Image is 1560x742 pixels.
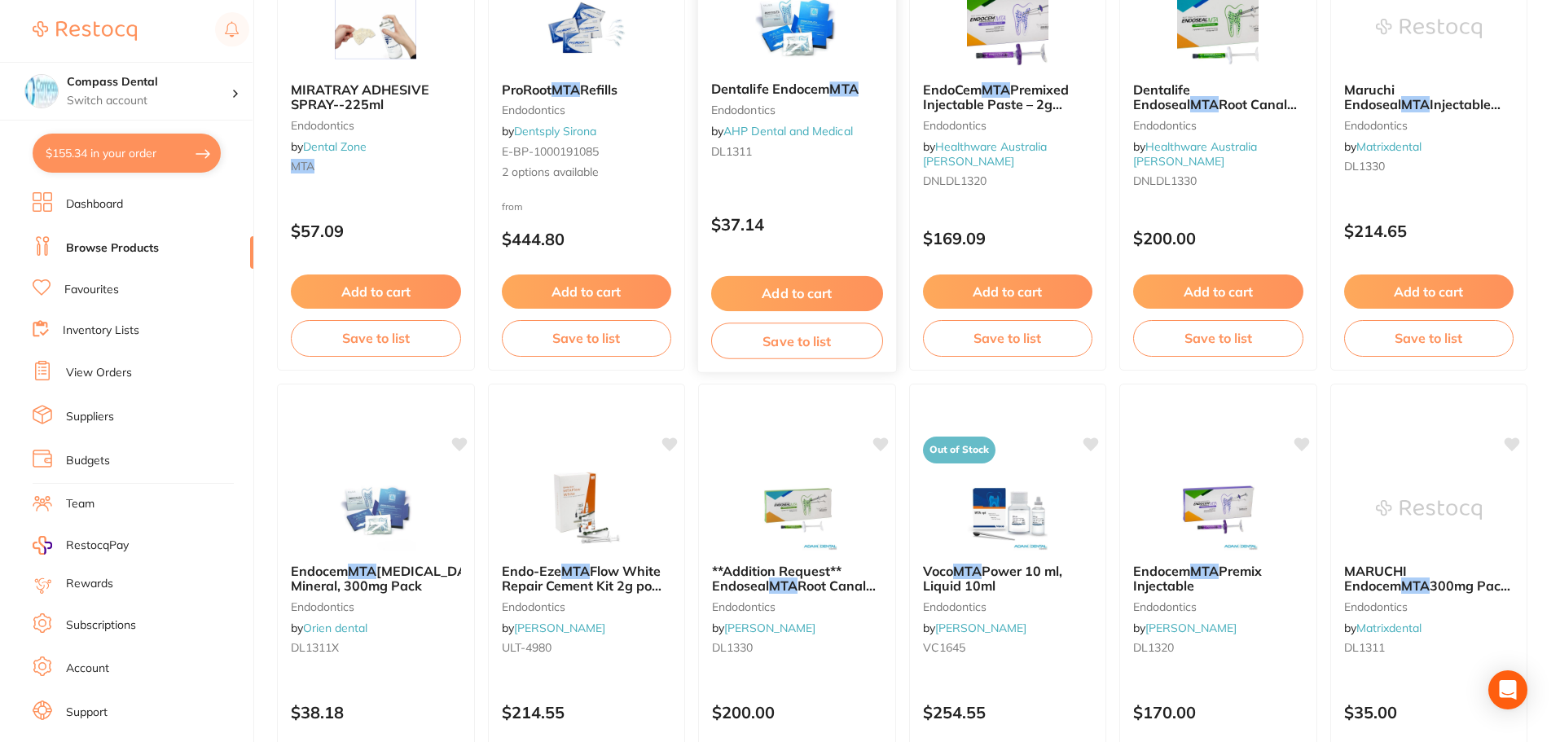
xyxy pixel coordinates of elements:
span: DNLDL1330 [1133,173,1197,188]
a: Restocq Logo [33,12,137,50]
span: by [291,139,367,154]
small: Endodontics [291,119,461,132]
a: AHP Dental and Medical [723,124,853,138]
em: MTA [982,81,1010,98]
a: [PERSON_NAME] [1145,621,1237,635]
span: by [502,621,605,635]
small: endodontics [923,600,1093,613]
span: Premix Injectable [1133,563,1262,594]
em: MTA [953,563,982,579]
a: Budgets [66,453,110,469]
span: Endocem [291,563,348,579]
b: MARUCHI Endocem MTA 300mg Pack - While Stocks Last [1344,564,1514,594]
em: MTA [348,563,376,579]
p: Switch account [67,93,231,109]
b: Maruchi Endoseal MTA Injectable Paste 3g syringe [1344,82,1514,112]
b: Endo-Eze MTA Flow White Repair Cement Kit 2g pow 2ml gel [502,564,672,594]
span: by [502,124,596,138]
p: $57.09 [291,222,461,240]
small: endodontics [712,600,882,613]
span: ProRoot [502,81,551,98]
b: Voco MTA Power 10 ml, Liquid 10ml [923,564,1093,594]
small: endodontics [1133,600,1303,613]
span: by [291,621,367,635]
img: RestocqPay [33,536,52,555]
span: by [711,124,853,138]
button: $155.34 in your order [33,134,221,173]
img: **Addition Request** Endoseal MTA Root Canal Fill Mineral Trioxide Aggregate [744,469,850,551]
img: Compass Dental [25,75,58,108]
b: MIRATRAY ADHESIVE SPRAY--225ml [291,82,461,112]
img: Restocq Logo [33,21,137,41]
button: Add to cart [923,274,1093,309]
span: Injectable Paste 3g syringe [1344,96,1501,127]
span: Voco [923,563,953,579]
b: Dentalife Endocem MTA [711,81,883,97]
small: endodontics [1344,119,1514,132]
small: endodontics [1344,600,1514,613]
span: Premixed Injectable Paste – 2g Syringe, 10 x 20 gauge, 10 x 22 gauge needles [923,81,1089,143]
button: Save to list [1344,320,1514,356]
span: by [1133,621,1237,635]
em: MTA [829,81,858,97]
span: Dentalife Endocem [711,81,829,97]
span: Endocem [1133,563,1190,579]
div: Open Intercom Messenger [1488,670,1527,709]
img: Endocem MTA Premix Injectable [1165,469,1271,551]
button: Add to cart [502,274,672,309]
a: Inventory Lists [63,323,139,339]
em: MTA [769,577,798,594]
em: MTA [561,563,590,579]
span: Out of Stock [923,437,995,463]
button: Save to list [502,320,672,356]
a: Dentsply Sirona [514,124,596,138]
a: View Orders [66,365,132,381]
span: [MEDICAL_DATA] Mineral, 300mg Pack [291,563,488,594]
span: from [502,200,523,213]
em: MTA [1401,577,1430,594]
p: $38.18 [291,703,461,722]
button: Add to cart [1133,274,1303,309]
button: Add to cart [711,276,883,311]
a: Dental Zone [303,139,367,154]
b: EndoCem MTA Premixed Injectable Paste – 2g Syringe, 10 x 20 gauge, 10 x 22 gauge needles [923,82,1093,112]
span: DL1311X [291,640,339,655]
h4: Compass Dental [67,74,231,90]
button: Save to list [1133,320,1303,356]
p: $35.00 [1344,703,1514,722]
a: Dashboard [66,196,123,213]
button: Save to list [711,323,883,359]
em: MTA [291,159,314,173]
small: Endodontics [1133,119,1303,132]
span: 300mg Pack - While Stocks Last [1344,577,1510,608]
em: MTA [1190,563,1219,579]
span: Endo-Eze [502,563,561,579]
span: E-BP-1000191085 [502,144,599,159]
a: [PERSON_NAME] [724,621,815,635]
a: [PERSON_NAME] [935,621,1026,635]
a: Browse Products [66,240,159,257]
a: Rewards [66,576,113,592]
span: ULT-4980 [502,640,551,655]
p: $169.09 [923,229,1093,248]
a: Account [66,661,109,677]
span: by [923,139,1047,169]
span: DNLDL1320 [923,173,987,188]
b: Dentalife Endoseal MTA Root Canal Sealer Premixed Syringe 3g [1133,82,1303,112]
span: DL1311 [711,144,753,159]
span: Refills [580,81,617,98]
span: EndoCem [923,81,982,98]
a: Healthware Australia [PERSON_NAME] [923,139,1047,169]
span: **Addition Request** Endoseal [712,563,842,594]
span: Power 10 ml, Liquid 10ml [923,563,1062,594]
a: RestocqPay [33,536,129,555]
small: Endodontics [923,119,1093,132]
span: Maruchi Endoseal [1344,81,1401,112]
p: $200.00 [1133,229,1303,248]
img: MARUCHI Endocem MTA 300mg Pack - While Stocks Last [1376,469,1482,551]
span: by [1344,621,1422,635]
b: ProRoot MTA Refills [502,82,672,97]
p: $37.14 [711,215,883,234]
a: Subscriptions [66,617,136,634]
span: RestocqPay [66,538,129,554]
